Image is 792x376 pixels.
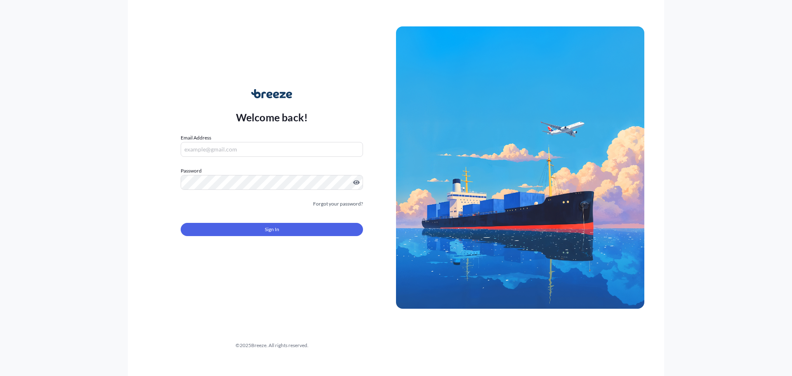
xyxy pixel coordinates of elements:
p: Welcome back! [236,111,308,124]
a: Forgot your password? [313,200,363,208]
label: Password [181,167,363,175]
button: Sign In [181,223,363,236]
span: Sign In [265,225,279,234]
label: Email Address [181,134,211,142]
img: Ship illustration [396,26,644,309]
input: example@gmail.com [181,142,363,157]
button: Show password [353,179,360,186]
div: © 2025 Breeze. All rights reserved. [148,341,396,350]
